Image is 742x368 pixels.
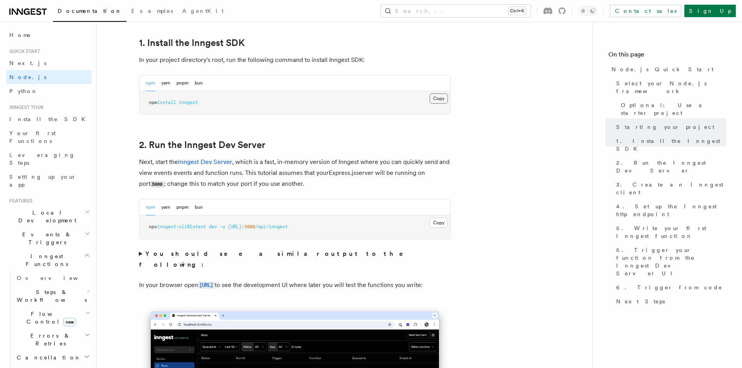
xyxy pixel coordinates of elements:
[6,28,92,42] a: Home
[209,224,217,229] span: dev
[613,294,726,308] a: Next Steps
[14,285,92,307] button: Steps & Workflows
[14,288,87,304] span: Steps & Workflows
[6,126,92,148] a: Your first Functions
[6,170,92,192] a: Setting up your app
[195,199,203,215] button: bun
[198,282,215,289] code: [URL]
[613,178,726,199] a: 3. Create an Inngest client
[9,74,46,80] span: Node.js
[6,206,92,227] button: Local Development
[53,2,127,22] a: Documentation
[131,8,173,14] span: Examples
[14,310,86,326] span: Flow Control
[613,199,726,221] a: 4. Set up the Inngest http endpoint
[14,354,81,361] span: Cancellation
[176,199,189,215] button: pnpm
[178,2,228,21] a: AgentKit
[14,329,92,350] button: Errors & Retries
[146,199,155,215] button: npm
[616,283,723,291] span: 6. Trigger from code
[616,137,726,153] span: 1. Install the Inngest SDK
[613,120,726,134] a: Starting your project
[139,55,451,65] p: In your project directory's root, run the following command to install Inngest SDK:
[157,224,206,229] span: inngest-cli@latest
[63,318,76,326] span: new
[6,48,40,55] span: Quick start
[6,249,92,271] button: Inngest Functions
[508,7,526,15] kbd: Ctrl+K
[139,139,265,150] a: 2. Run the Inngest Dev Server
[616,181,726,196] span: 3. Create an Inngest client
[228,224,244,229] span: [URL]:
[613,280,726,294] a: 6. Trigger from code
[139,37,245,48] a: 1. Install the Inngest SDK
[14,271,92,285] a: Overview
[610,5,681,17] a: Contact sales
[176,75,189,91] button: pnpm
[9,60,46,66] span: Next.js
[14,307,92,329] button: Flow Controlnew
[9,174,76,188] span: Setting up your app
[244,224,255,229] span: 3000
[149,224,157,229] span: npx
[14,332,85,347] span: Errors & Retries
[613,221,726,243] a: 5. Write your first Inngest function
[17,275,97,281] span: Overview
[220,224,225,229] span: -u
[608,62,726,76] a: Node.js Quick Start
[149,100,157,105] span: npm
[198,281,215,289] a: [URL]
[6,198,32,204] span: Features
[146,75,155,91] button: npm
[616,79,726,95] span: Select your Node.js framework
[58,8,122,14] span: Documentation
[613,134,726,156] a: 1. Install the Inngest SDK
[150,181,164,188] code: 3000
[139,248,451,270] summary: You should see a similar output to the following:
[578,6,597,16] button: Toggle dark mode
[613,76,726,98] a: Select your Node.js framework
[616,246,726,277] span: 5. Trigger your function from the Inngest Dev Server UI
[616,159,726,174] span: 2. Run the Inngest Dev Server
[195,75,203,91] button: bun
[6,112,92,126] a: Install the SDK
[9,130,56,144] span: Your first Functions
[616,123,714,131] span: Starting your project
[616,224,726,240] span: 5. Write your first Inngest function
[178,158,232,166] a: Inngest Dev Server
[14,350,92,364] button: Cancellation
[6,84,92,98] a: Python
[6,231,85,246] span: Events & Triggers
[182,8,224,14] span: AgentKit
[179,100,198,105] span: inngest
[139,280,451,291] p: In your browser open to see the development UI where later you will test the functions you write:
[616,202,726,218] span: 4. Set up the Inngest http endpoint
[161,75,170,91] button: yarn
[381,5,531,17] button: Search...Ctrl+K
[616,298,665,305] span: Next Steps
[684,5,736,17] a: Sign Up
[6,56,92,70] a: Next.js
[618,98,726,120] a: Optional: Use a starter project
[6,227,92,249] button: Events & Triggers
[6,209,85,224] span: Local Development
[9,88,38,94] span: Python
[9,116,90,122] span: Install the SDK
[430,218,448,228] button: Copy
[157,100,176,105] span: install
[613,243,726,280] a: 5. Trigger your function from the Inngest Dev Server UI
[9,31,31,39] span: Home
[430,93,448,104] button: Copy
[6,70,92,84] a: Node.js
[255,224,288,229] span: /api/inngest
[621,101,726,117] span: Optional: Use a starter project
[608,50,726,62] h4: On this page
[161,199,170,215] button: yarn
[612,65,714,73] span: Node.js Quick Start
[127,2,178,21] a: Examples
[613,156,726,178] a: 2. Run the Inngest Dev Server
[6,252,84,268] span: Inngest Functions
[139,250,414,268] strong: You should see a similar output to the following:
[139,157,451,190] p: Next, start the , which is a fast, in-memory version of Inngest where you can quickly send and vi...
